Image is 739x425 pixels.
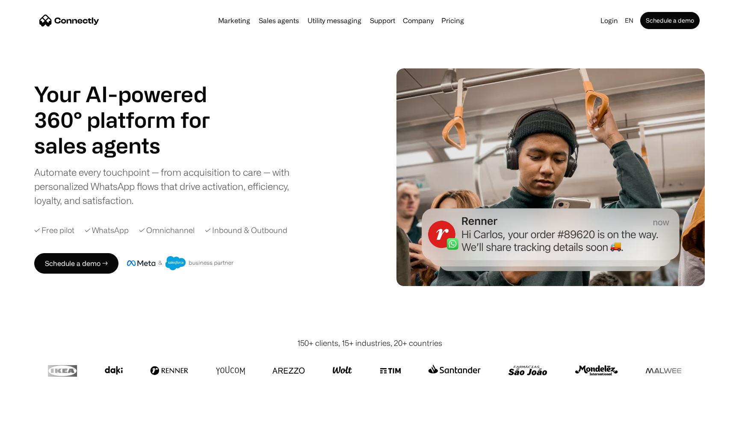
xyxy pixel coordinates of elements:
[85,224,129,236] div: ✓ WhatsApp
[34,133,231,158] h1: sales agents
[127,256,234,271] img: Meta and Salesforce business partner badge.
[255,17,302,24] a: Sales agents
[367,17,399,24] a: Support
[400,15,436,27] div: Company
[34,81,231,133] h1: Your AI-powered 360° platform for
[640,12,700,29] a: Schedule a demo
[34,133,231,158] div: carousel
[215,17,254,24] a: Marketing
[34,165,304,207] div: Automate every touchpoint — from acquisition to care — with personalized WhatsApp flows that driv...
[39,14,99,27] a: home
[621,15,638,27] div: en
[34,224,74,236] div: ✓ Free pilot
[403,15,434,27] div: Company
[34,253,118,274] a: Schedule a demo →
[297,337,442,349] div: 150+ clients, 15+ industries, 20+ countries
[205,224,287,236] div: ✓ Inbound & Outbound
[17,410,51,422] ul: Language list
[625,15,633,27] div: en
[438,17,467,24] a: Pricing
[34,133,231,158] div: 1 of 4
[9,409,51,422] aside: Language selected: English
[597,15,621,27] a: Login
[304,17,365,24] a: Utility messaging
[139,224,195,236] div: ✓ Omnichannel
